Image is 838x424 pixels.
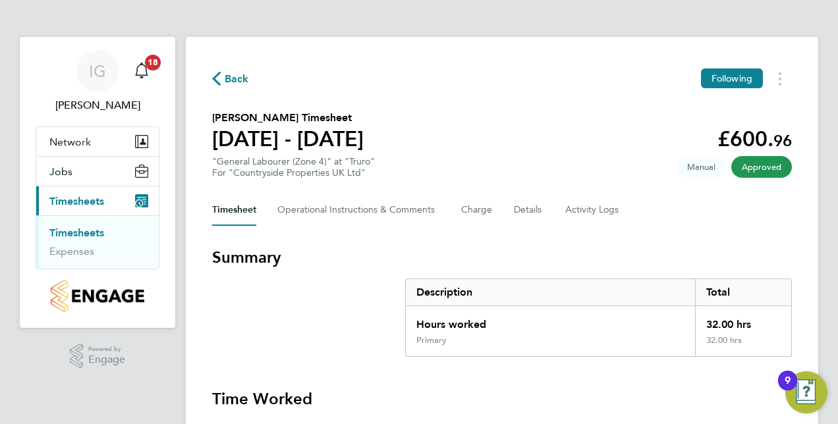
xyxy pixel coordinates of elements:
a: 18 [128,50,155,92]
button: Timesheets Menu [768,68,792,89]
span: Jobs [49,165,72,178]
div: Primary [416,335,447,346]
div: Hours worked [406,306,695,335]
button: Operational Instructions & Comments [277,194,440,226]
div: 32.00 hrs [695,306,791,335]
button: Activity Logs [565,194,621,226]
button: Back [212,70,249,87]
div: Timesheets [36,215,159,269]
span: Following [712,72,752,84]
button: Network [36,127,159,156]
h3: Time Worked [212,388,792,410]
span: 18 [145,55,161,70]
button: Charge [461,194,493,226]
a: Expenses [49,245,94,257]
nav: Main navigation [20,37,175,328]
span: 96 [773,131,792,150]
h1: [DATE] - [DATE] [212,126,364,152]
span: Timesheets [49,195,104,207]
div: For "Countryside Properties UK Ltd" [212,167,375,178]
span: Ian Goodman [36,97,159,113]
img: countryside-properties-logo-retina.png [51,280,144,312]
span: IG [89,63,106,80]
app-decimal: £600. [717,126,792,151]
h2: [PERSON_NAME] Timesheet [212,110,364,126]
span: This timesheet has been approved. [731,156,792,178]
button: Open Resource Center, 9 new notifications [785,371,827,413]
button: Timesheet [212,194,256,226]
a: Go to home page [36,280,159,312]
div: Summary [405,278,792,357]
a: Timesheets [49,226,104,239]
button: Following [701,68,763,88]
button: Jobs [36,157,159,186]
button: Details [514,194,544,226]
a: IG[PERSON_NAME] [36,50,159,113]
button: Timesheets [36,186,159,215]
span: Network [49,136,91,148]
span: Engage [88,354,125,365]
div: 32.00 hrs [695,335,791,356]
span: Back [225,71,249,87]
a: Powered byEngage [70,344,126,369]
div: 9 [785,381,791,398]
div: Description [406,279,695,305]
h3: Summary [212,247,792,268]
span: This timesheet was manually created. [677,156,726,178]
div: Total [695,279,791,305]
div: "General Labourer (Zone 4)" at "Truro" [212,156,375,178]
span: Powered by [88,344,125,355]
